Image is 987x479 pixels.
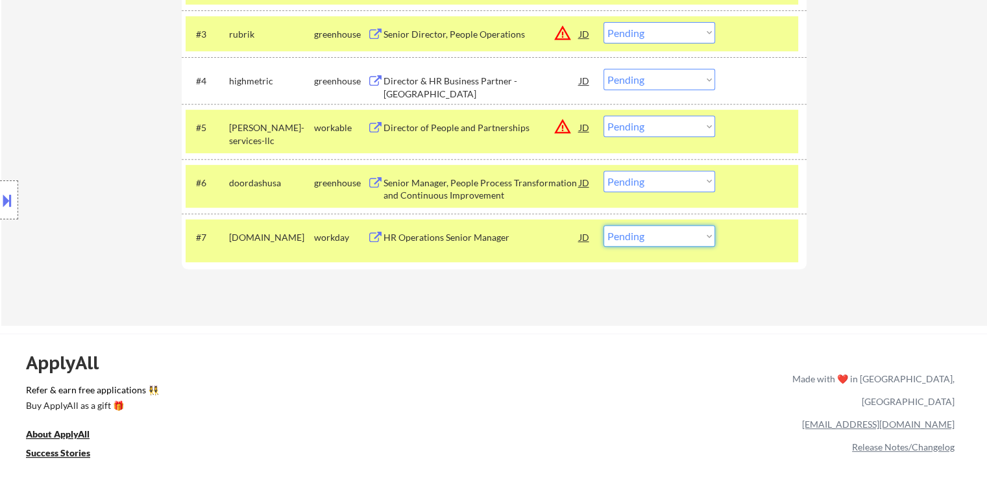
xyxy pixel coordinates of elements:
[314,28,367,41] div: greenhouse
[578,171,591,194] div: JD
[578,116,591,139] div: JD
[384,231,579,244] div: HR Operations Senior Manager
[229,177,314,190] div: doordashusa
[314,121,367,134] div: workable
[578,225,591,249] div: JD
[314,177,367,190] div: greenhouse
[384,177,579,202] div: Senior Manager, People Process Transformation and Continuous Improvement
[229,121,314,147] div: [PERSON_NAME]-services-llc
[26,399,156,415] a: Buy ApplyAll as a gift 🎁
[578,69,591,92] div: JD
[384,75,579,100] div: Director & HR Business Partner - [GEOGRAPHIC_DATA]
[26,447,108,463] a: Success Stories
[229,28,314,41] div: rubrik
[26,386,521,399] a: Refer & earn free applications 👯‍♀️
[384,121,579,134] div: Director of People and Partnerships
[578,22,591,45] div: JD
[196,28,219,41] div: #3
[314,231,367,244] div: workday
[852,441,955,452] a: Release Notes/Changelog
[554,24,572,42] button: warning_amber
[26,428,108,444] a: About ApplyAll
[229,231,314,244] div: [DOMAIN_NAME]
[26,428,90,439] u: About ApplyAll
[26,401,156,410] div: Buy ApplyAll as a gift 🎁
[26,352,114,374] div: ApplyAll
[802,419,955,430] a: [EMAIL_ADDRESS][DOMAIN_NAME]
[384,28,579,41] div: Senior Director, People Operations
[554,117,572,136] button: warning_amber
[787,367,955,413] div: Made with ❤️ in [GEOGRAPHIC_DATA], [GEOGRAPHIC_DATA]
[26,447,90,458] u: Success Stories
[314,75,367,88] div: greenhouse
[229,75,314,88] div: highmetric
[196,75,219,88] div: #4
